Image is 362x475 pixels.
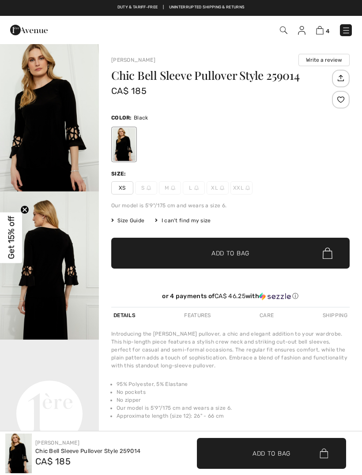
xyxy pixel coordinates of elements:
[117,396,350,404] li: No zipper
[298,54,350,66] button: Write a review
[10,21,48,39] img: 1ère Avenue
[135,181,157,194] span: S
[230,181,253,194] span: XXL
[171,186,175,190] img: ring-m.svg
[10,25,48,34] a: 1ère Avenue
[117,380,350,388] li: 95% Polyester, 5% Elastane
[111,170,128,178] div: Size:
[245,186,250,190] img: ring-m.svg
[220,186,224,190] img: ring-m.svg
[111,292,350,303] div: or 4 payments ofCA$ 46.25withSezzle Click to learn more about Sezzle
[207,181,229,194] span: XL
[117,412,350,420] li: Approximate length (size 12): 26" - 66 cm
[197,438,346,469] button: Add to Bag
[253,449,290,458] span: Add to Bag
[259,292,291,300] img: Sezzle
[111,181,133,194] span: XS
[35,447,140,456] div: Chic Bell Sleeve Pullover Style 259014
[280,26,287,34] img: Search
[183,181,205,194] span: L
[113,128,136,161] div: Black
[111,115,132,121] span: Color:
[194,186,199,190] img: ring-m.svg
[35,456,71,467] span: CA$ 185
[111,202,350,209] div: Our model is 5'9"/175 cm and wears a size 6.
[155,217,211,224] div: I can't find my size
[111,57,155,63] a: [PERSON_NAME]
[117,404,350,412] li: Our model is 5'9"/175 cm and wears a size 6.
[326,28,329,34] span: 4
[111,330,350,370] div: Introducing the [PERSON_NAME] pullover, a chic and elegant addition to your wardrobe. This hip-le...
[147,186,151,190] img: ring-m.svg
[134,115,148,121] span: Black
[342,26,351,35] img: Menu
[316,26,324,34] img: Shopping Bag
[111,86,147,96] span: CA$ 185
[111,238,350,269] button: Add to Bag
[5,434,32,473] img: Chic Bell Sleeve Pullover Style 259014
[298,26,305,35] img: My Info
[323,247,332,259] img: Bag.svg
[182,307,213,323] div: Features
[333,71,348,86] img: Share
[215,292,245,300] span: CA$ 46.25
[111,307,138,323] div: Details
[6,216,16,259] span: Get 15% off
[35,440,79,446] a: [PERSON_NAME]
[111,217,144,224] span: Size Guide
[316,25,329,35] a: 4
[304,449,353,471] iframe: Opens a widget where you can chat to one of our agents
[117,388,350,396] li: No pockets
[257,307,276,323] div: Care
[117,5,245,9] a: Duty & tariff-free | Uninterrupted shipping & returns
[211,249,249,258] span: Add to Bag
[20,205,29,214] button: Close teaser
[111,70,330,81] h1: Chic Bell Sleeve Pullover Style 259014
[321,307,350,323] div: Shipping
[111,292,350,300] div: or 4 payments of with
[159,181,181,194] span: M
